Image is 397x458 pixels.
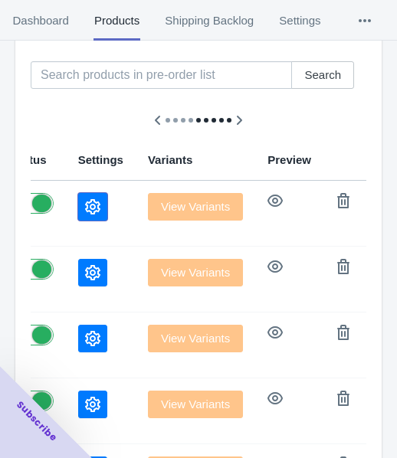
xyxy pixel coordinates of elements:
[165,1,254,41] span: Shipping Backlog
[279,1,321,41] span: Settings
[12,1,69,41] span: Dashboard
[31,61,292,89] input: Search products in pre-order list
[94,1,139,41] span: Products
[78,153,123,166] span: Settings
[291,61,354,89] button: Search
[267,153,311,166] span: Preview
[304,69,341,81] span: Search
[144,106,172,134] button: Scroll table left one column
[333,1,396,41] button: More tabs
[14,398,60,444] span: Subscribe
[148,153,192,166] span: Variants
[225,106,253,134] button: Scroll table right one column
